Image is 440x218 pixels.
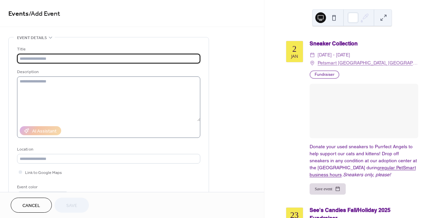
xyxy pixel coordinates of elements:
span: Event details [17,34,47,41]
div: Donate your used sneakers to Purrfect Angels to help support our cats and kittens! Drop off sneak... [310,143,418,178]
a: regular PetSmart business hours [310,165,416,177]
div: ​ [310,59,315,67]
span: / Add Event [29,7,60,20]
div: Title [17,46,199,53]
div: Event color [17,184,67,191]
a: Events [8,7,29,20]
button: Cancel [11,198,52,213]
i: Sneakers only, please! [343,172,391,177]
div: 2 [292,45,297,53]
div: Location [17,146,199,153]
a: Petsmart [GEOGRAPHIC_DATA], [GEOGRAPHIC_DATA] [318,59,418,67]
div: Description [17,68,199,75]
span: [DATE] - [DATE] [318,51,350,59]
span: Cancel [22,202,40,209]
div: Jan [291,54,298,59]
div: Sneaker Collection [310,40,418,48]
span: Link to Google Maps [25,169,62,176]
div: ​ [310,51,315,59]
button: Save event [310,183,346,195]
